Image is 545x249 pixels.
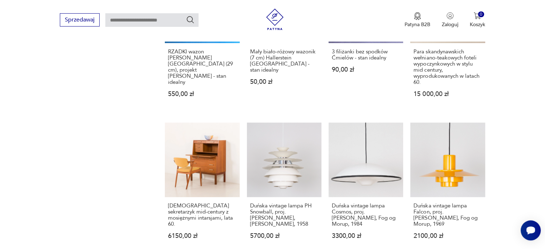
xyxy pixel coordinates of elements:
[168,203,236,227] h3: [DEMOGRAPHIC_DATA] sekretarzyk mid-century z mosiężnymi intarsjami, lata 60.
[442,12,458,28] button: Zaloguj
[332,49,400,61] h3: 3 filiżanki bez spodków Ćmielów - stan idealny
[250,49,318,73] h3: Mały biało-różowy wazonik (7 cm) Hallerstein [GEOGRAPHIC_DATA] - stan idealny
[442,21,458,28] p: Zaloguj
[470,12,485,28] button: 0Koszyk
[413,233,482,239] p: 2100,00 zł
[413,91,482,97] p: 15 000,00 zł
[413,49,482,85] h3: Para skandynawskich wełniano-teakowych foteli wypoczynkowych w stylu mid century, wyprodukowanych...
[478,11,484,18] div: 0
[474,12,481,19] img: Ikona koszyka
[332,67,400,73] p: 90,00 zł
[405,21,430,28] p: Patyna B2B
[470,21,485,28] p: Koszyk
[250,233,318,239] p: 5700,00 zł
[332,203,400,227] h3: Duńska vintage lampa Cosmos, proj. [PERSON_NAME], Fog og Morup, 1984
[168,49,236,85] h3: RZADKI wazon [PERSON_NAME] [GEOGRAPHIC_DATA] (29 cm), projekt [PERSON_NAME] - stan idealny
[521,220,541,240] iframe: Smartsupp widget button
[250,203,318,227] h3: Duńska vintage lampa PH Snowball, proj. [PERSON_NAME], [PERSON_NAME], 1958
[264,9,286,30] img: Patyna - sklep z meblami i dekoracjami vintage
[446,12,454,19] img: Ikonka użytkownika
[60,13,100,27] button: Sprzedawaj
[405,12,430,28] button: Patyna B2B
[332,233,400,239] p: 3300,00 zł
[60,18,100,23] a: Sprzedawaj
[414,12,421,20] img: Ikona medalu
[168,233,236,239] p: 6150,00 zł
[168,91,236,97] p: 550,00 zł
[413,203,482,227] h3: Duńska vintage lampa Falcon, proj. [PERSON_NAME], Fog og Morup, 1969
[186,15,195,24] button: Szukaj
[250,79,318,85] p: 50,00 zł
[405,12,430,28] a: Ikona medaluPatyna B2B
